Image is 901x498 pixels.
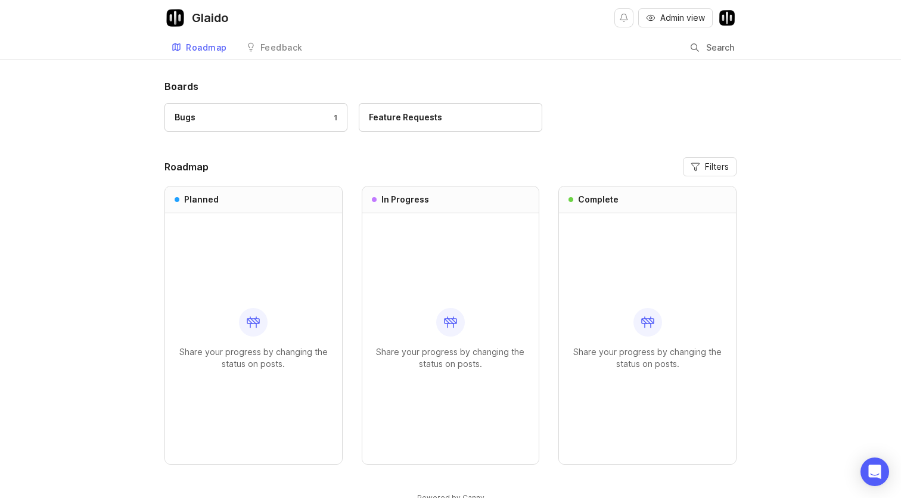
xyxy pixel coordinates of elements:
[328,113,338,123] div: 1
[372,346,530,370] p: Share your progress by changing the status on posts.
[638,8,713,27] button: Admin view
[175,346,333,370] p: Share your progress by changing the status on posts.
[660,12,705,24] span: Admin view
[186,43,227,52] div: Roadmap
[683,157,737,176] button: Filters
[260,43,303,52] div: Feedback
[568,346,726,370] p: Share your progress by changing the status on posts.
[705,161,729,173] span: Filters
[164,79,737,94] h1: Boards
[175,111,195,124] div: Bugs
[164,103,347,132] a: Bugs1
[614,8,633,27] button: Notifications
[860,457,889,486] div: Open Intercom Messenger
[717,8,737,27] img: Glaido
[164,160,209,174] h2: Roadmap
[381,194,429,206] h3: In Progress
[239,36,310,60] a: Feedback
[369,111,442,124] div: Feature Requests
[359,103,542,132] a: Feature Requests
[164,36,234,60] a: Roadmap
[184,194,219,206] h3: Planned
[578,194,619,206] h3: Complete
[164,7,186,29] img: Glaido logo
[192,12,228,24] div: Glaido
